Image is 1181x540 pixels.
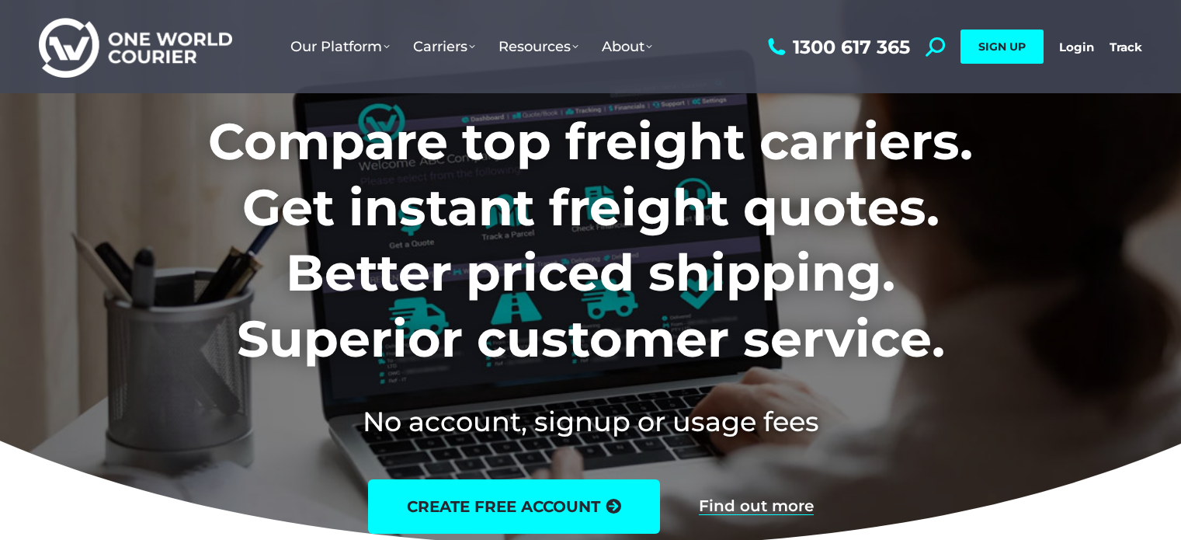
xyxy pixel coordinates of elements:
[1110,40,1142,54] a: Track
[590,23,664,71] a: About
[279,23,401,71] a: Our Platform
[960,30,1044,64] a: SIGN UP
[498,38,578,55] span: Resources
[1059,40,1094,54] a: Login
[487,23,590,71] a: Resources
[401,23,487,71] a: Carriers
[368,479,660,534] a: create free account
[413,38,475,55] span: Carriers
[978,40,1026,54] span: SIGN UP
[290,38,390,55] span: Our Platform
[699,498,814,515] a: Find out more
[39,16,232,78] img: One World Courier
[764,37,910,57] a: 1300 617 365
[106,109,1075,371] h1: Compare top freight carriers. Get instant freight quotes. Better priced shipping. Superior custom...
[602,38,652,55] span: About
[106,402,1075,441] h2: No account, signup or usage fees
